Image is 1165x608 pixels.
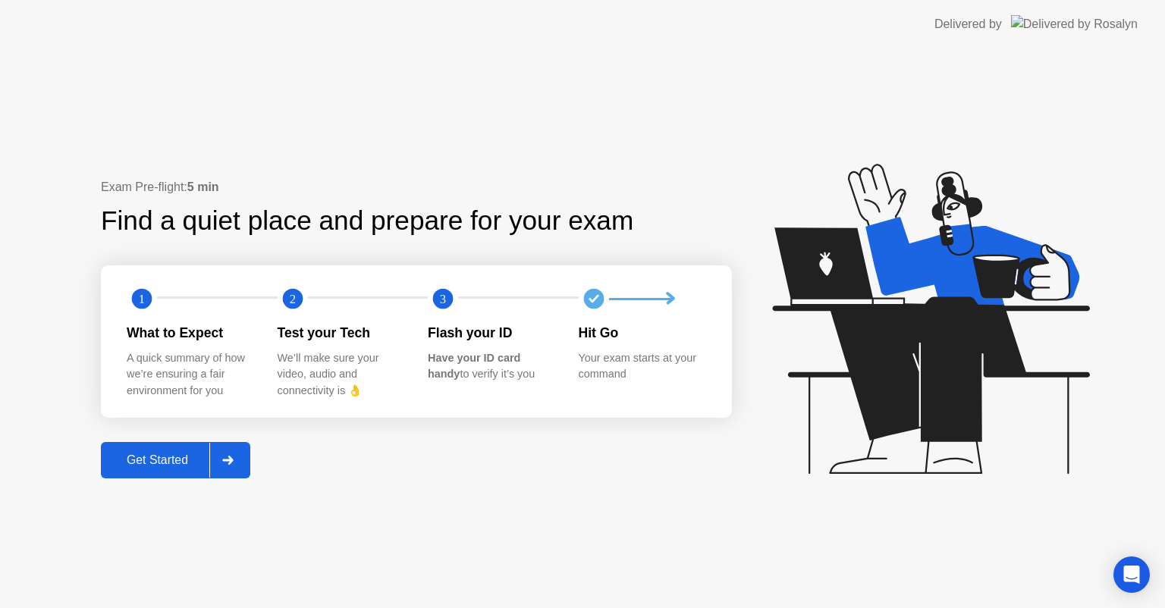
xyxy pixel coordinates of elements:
img: Delivered by Rosalyn [1011,15,1138,33]
div: Flash your ID [428,323,554,343]
div: Get Started [105,453,209,467]
div: What to Expect [127,323,253,343]
div: A quick summary of how we’re ensuring a fair environment for you [127,350,253,400]
div: Exam Pre-flight: [101,178,732,196]
text: 2 [289,292,295,306]
div: Your exam starts at your command [579,350,705,383]
div: Hit Go [579,323,705,343]
button: Get Started [101,442,250,478]
div: Delivered by [934,15,1002,33]
b: Have your ID card handy [428,352,520,381]
div: Find a quiet place and prepare for your exam [101,201,636,241]
div: to verify it’s you [428,350,554,383]
div: We’ll make sure your video, audio and connectivity is 👌 [278,350,404,400]
text: 3 [440,292,446,306]
div: Test your Tech [278,323,404,343]
div: Open Intercom Messenger [1113,556,1150,593]
b: 5 min [187,180,219,193]
text: 1 [139,292,145,306]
